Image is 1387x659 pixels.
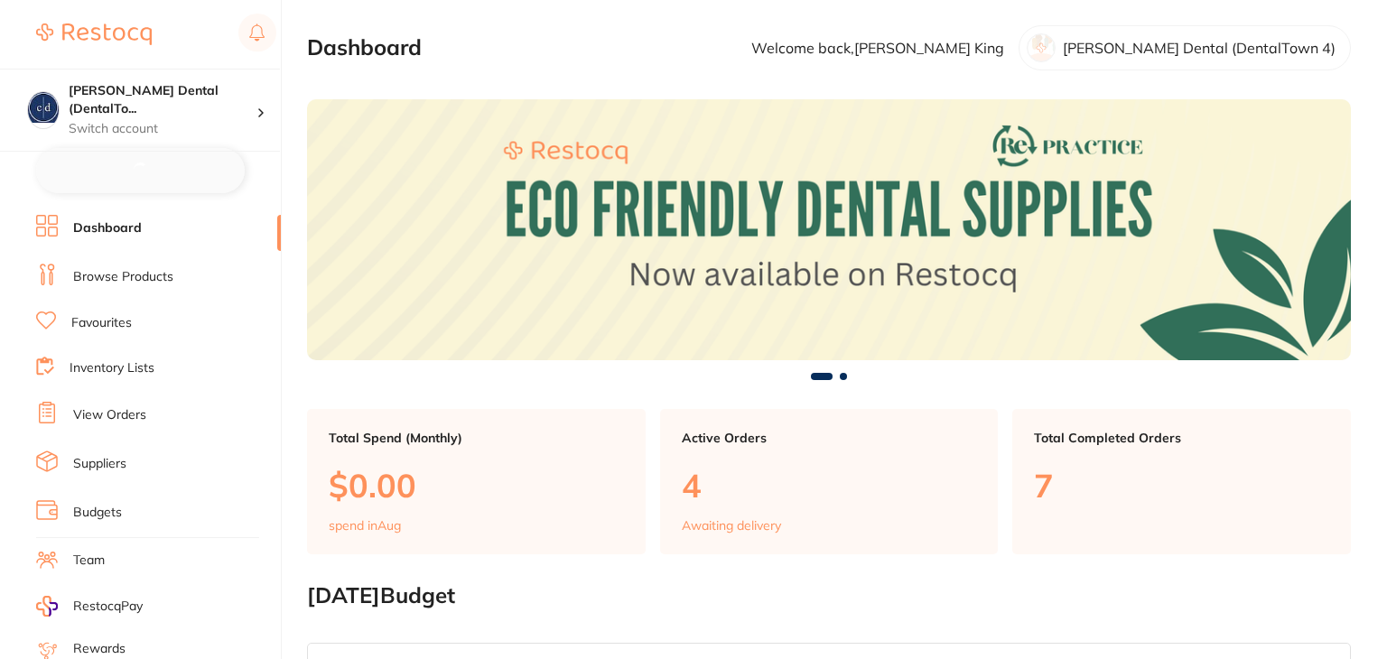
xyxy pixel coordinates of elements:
a: Dashboard [73,219,142,237]
h2: Dashboard [307,35,422,60]
a: Browse Products [73,268,173,286]
p: [PERSON_NAME] Dental (DentalTown 4) [1063,40,1336,56]
img: RestocqPay [36,596,58,617]
p: 4 [682,467,977,504]
img: Restocq Logo [36,23,152,45]
p: Welcome back, [PERSON_NAME] King [751,40,1004,56]
img: Dashboard [307,99,1351,360]
a: RestocqPay [36,596,143,617]
a: Rewards [73,640,126,658]
a: Total Spend (Monthly)$0.00spend inAug [307,409,646,555]
p: $0.00 [329,467,624,504]
span: RestocqPay [73,598,143,616]
p: Switch account [69,120,256,138]
a: View Orders [73,406,146,424]
p: 7 [1034,467,1329,504]
p: Total Completed Orders [1034,431,1329,445]
a: Favourites [71,314,132,332]
p: Active Orders [682,431,977,445]
a: Inventory Lists [70,359,154,377]
a: Team [73,552,105,570]
a: Restocq Logo [36,14,152,55]
a: Total Completed Orders7 [1012,409,1351,555]
img: Crotty Dental (DentalTown 4) [28,92,59,123]
h4: Crotty Dental (DentalTown 4) [69,82,256,117]
a: Active Orders4Awaiting delivery [660,409,999,555]
a: Suppliers [73,455,126,473]
p: spend in Aug [329,518,401,533]
a: Budgets [73,504,122,522]
p: Total Spend (Monthly) [329,431,624,445]
h2: [DATE] Budget [307,583,1351,608]
p: Awaiting delivery [682,518,781,533]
